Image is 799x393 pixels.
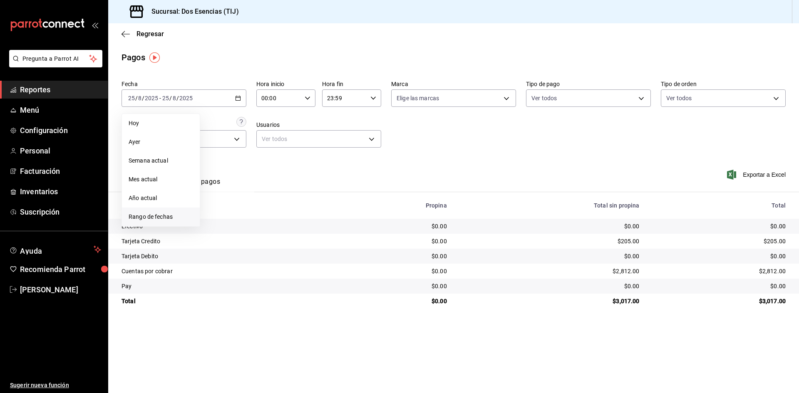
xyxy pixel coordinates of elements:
div: $0.00 [460,282,640,290]
div: $2,812.00 [460,267,640,275]
span: Sugerir nueva función [10,381,101,390]
div: $0.00 [347,222,447,230]
a: Pregunta a Parrot AI [6,60,102,69]
input: ---- [179,95,193,101]
span: - [159,95,161,101]
img: Tooltip marker [149,52,160,63]
div: $0.00 [653,222,786,230]
button: open_drawer_menu [92,22,98,28]
span: Reportes [20,84,101,95]
span: Suscripción [20,206,101,218]
span: / [176,95,179,101]
span: Personal [20,145,101,156]
label: Marca [391,81,516,87]
div: $205.00 [653,237,786,245]
span: / [169,95,172,101]
span: Elige las marcas [397,94,439,102]
span: Ayuda [20,245,90,255]
span: Facturación [20,166,101,177]
span: Menú [20,104,101,116]
button: Regresar [122,30,164,38]
div: $0.00 [347,237,447,245]
button: Exportar a Excel [729,170,786,180]
span: Regresar [136,30,164,38]
div: Total [122,297,334,305]
span: / [135,95,138,101]
div: Propina [347,202,447,209]
h3: Sucursal: Dos Esencias (TIJ) [145,7,239,17]
div: Tarjeta Credito [122,237,334,245]
input: -- [172,95,176,101]
span: Inventarios [20,186,101,197]
div: $0.00 [347,282,447,290]
span: Hoy [129,119,193,128]
div: $205.00 [460,237,640,245]
span: Rango de fechas [129,213,193,221]
span: [PERSON_NAME] [20,284,101,295]
span: Año actual [129,194,193,203]
input: -- [138,95,142,101]
input: -- [162,95,169,101]
label: Hora fin [322,81,381,87]
span: Pregunta a Parrot AI [22,54,89,63]
label: Hora inicio [256,81,315,87]
label: Tipo de orden [661,81,786,87]
span: Semana actual [129,156,193,165]
button: Pregunta a Parrot AI [9,50,102,67]
div: Total [653,202,786,209]
div: $2,812.00 [653,267,786,275]
span: Ayer [129,138,193,146]
div: Tarjeta Debito [122,252,334,260]
div: $3,017.00 [653,297,786,305]
label: Fecha [122,81,246,87]
div: $3,017.00 [460,297,640,305]
input: ---- [144,95,159,101]
div: Pagos [122,51,145,64]
div: Ver todos [256,130,381,148]
input: -- [128,95,135,101]
div: $0.00 [653,282,786,290]
span: Ver todos [531,94,557,102]
span: / [142,95,144,101]
span: Configuración [20,125,101,136]
span: Mes actual [129,175,193,184]
div: $0.00 [347,267,447,275]
button: Ver pagos [189,178,220,192]
div: $0.00 [460,252,640,260]
div: Tipo de pago [122,202,334,209]
label: Usuarios [256,122,381,128]
div: Cuentas por cobrar [122,267,334,275]
div: $0.00 [653,252,786,260]
div: $0.00 [347,252,447,260]
div: Pay [122,282,334,290]
span: Ver todos [666,94,692,102]
div: Efectivo [122,222,334,230]
span: Recomienda Parrot [20,264,101,275]
div: Total sin propina [460,202,640,209]
div: $0.00 [460,222,640,230]
label: Tipo de pago [526,81,651,87]
div: $0.00 [347,297,447,305]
